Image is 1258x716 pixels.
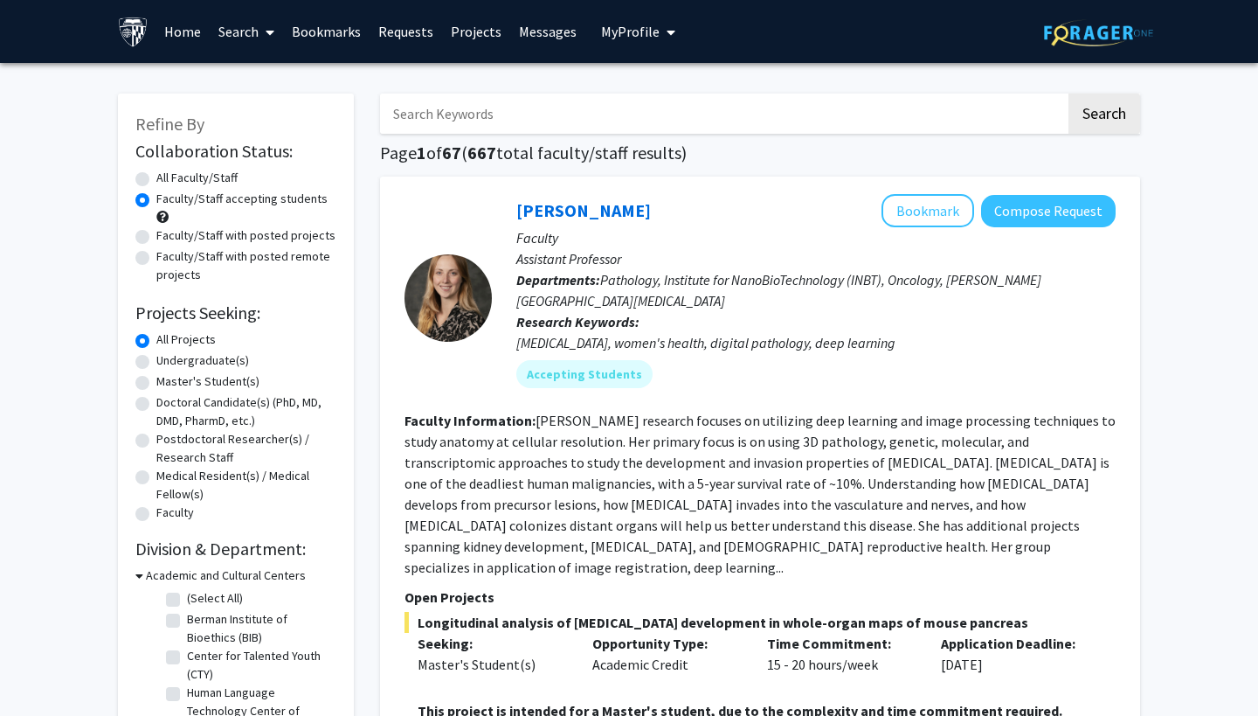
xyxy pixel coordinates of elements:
[135,539,336,560] h2: Division & Department:
[210,1,283,62] a: Search
[156,330,216,349] label: All Projects
[601,23,660,40] span: My Profile
[146,567,306,585] h3: Academic and Cultural Centers
[418,633,566,654] p: Seeking:
[404,412,536,429] b: Faculty Information:
[156,393,336,430] label: Doctoral Candidate(s) (PhD, MD, DMD, PharmD, etc.)
[754,633,929,675] div: 15 - 20 hours/week
[881,194,974,227] button: Add Ashley Kiemen to Bookmarks
[516,227,1116,248] p: Faculty
[135,113,204,135] span: Refine By
[404,587,1116,608] p: Open Projects
[1068,94,1140,134] button: Search
[516,313,639,330] b: Research Keywords:
[13,637,74,703] iframe: Chat
[417,142,426,163] span: 1
[442,142,461,163] span: 67
[442,1,510,62] a: Projects
[767,633,916,654] p: Time Commitment:
[380,94,1066,134] input: Search Keywords
[418,654,566,675] div: Master's Student(s)
[156,372,259,391] label: Master's Student(s)
[592,633,741,654] p: Opportunity Type:
[404,612,1116,633] span: Longitudinal analysis of [MEDICAL_DATA] development in whole-organ maps of mouse pancreas
[516,271,1041,309] span: Pathology, Institute for NanoBioTechnology (INBT), Oncology, [PERSON_NAME][GEOGRAPHIC_DATA][MEDIC...
[118,17,149,47] img: Johns Hopkins University Logo
[516,360,653,388] mat-chip: Accepting Students
[370,1,442,62] a: Requests
[156,169,238,187] label: All Faculty/Staff
[380,143,1140,163] h1: Page of ( total faculty/staff results)
[156,430,336,467] label: Postdoctoral Researcher(s) / Research Staff
[156,467,336,504] label: Medical Resident(s) / Medical Fellow(s)
[404,412,1116,576] fg-read-more: [PERSON_NAME] research focuses on utilizing deep learning and image processing techniques to stud...
[941,633,1089,654] p: Application Deadline:
[467,142,496,163] span: 667
[156,226,335,245] label: Faculty/Staff with posted projects
[516,332,1116,353] div: [MEDICAL_DATA], women's health, digital pathology, deep learning
[135,141,336,162] h2: Collaboration Status:
[187,610,332,647] label: Berman Institute of Bioethics (BIB)
[510,1,585,62] a: Messages
[156,1,210,62] a: Home
[283,1,370,62] a: Bookmarks
[1044,19,1153,46] img: ForagerOne Logo
[156,190,328,208] label: Faculty/Staff accepting students
[135,302,336,323] h2: Projects Seeking:
[516,199,651,221] a: [PERSON_NAME]
[928,633,1102,675] div: [DATE]
[156,504,194,522] label: Faculty
[187,647,332,684] label: Center for Talented Youth (CTY)
[187,589,243,608] label: (Select All)
[156,247,336,284] label: Faculty/Staff with posted remote projects
[981,195,1116,227] button: Compose Request to Ashley Kiemen
[579,633,754,675] div: Academic Credit
[516,248,1116,269] p: Assistant Professor
[516,271,600,288] b: Departments:
[156,351,249,370] label: Undergraduate(s)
